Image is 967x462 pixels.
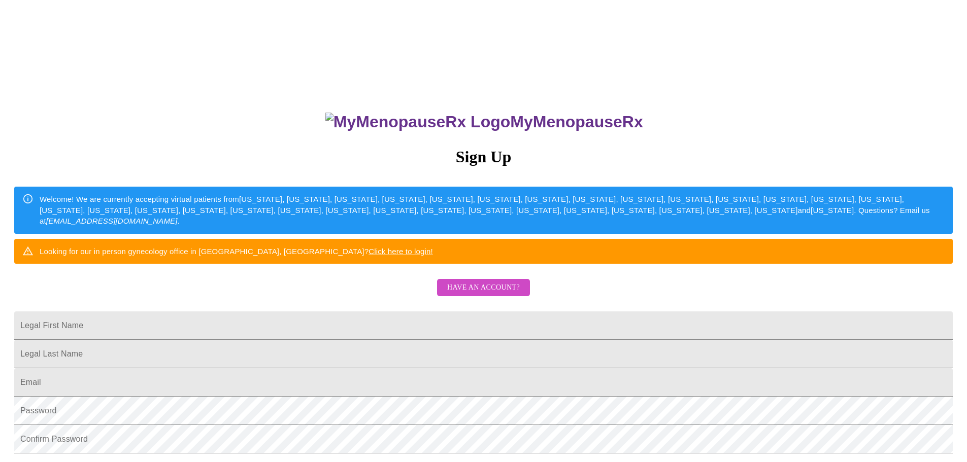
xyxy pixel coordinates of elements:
a: Click here to login! [369,247,433,256]
h3: Sign Up [14,148,953,166]
h3: MyMenopauseRx [16,113,953,131]
a: Have an account? [435,290,532,299]
div: Looking for our in person gynecology office in [GEOGRAPHIC_DATA], [GEOGRAPHIC_DATA]? [40,242,433,261]
img: MyMenopauseRx Logo [325,113,510,131]
span: Have an account? [447,281,520,294]
button: Have an account? [437,279,530,297]
div: Welcome! We are currently accepting virtual patients from [US_STATE], [US_STATE], [US_STATE], [US... [40,190,945,230]
em: [EMAIL_ADDRESS][DOMAIN_NAME] [46,217,178,225]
